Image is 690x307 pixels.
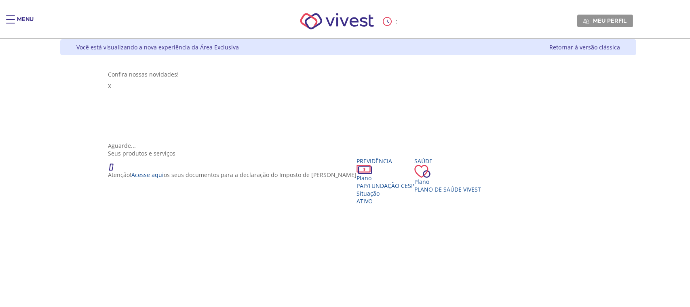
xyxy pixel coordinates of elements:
div: Menu [17,15,34,32]
div: Confira nossas novidades! [108,70,588,78]
a: Acesse aqui [131,171,164,179]
img: Vivest [291,4,383,38]
div: Você está visualizando a nova experiência da Área Exclusiva [76,43,239,51]
div: Saúde [414,157,481,165]
span: Plano de Saúde VIVEST [414,185,481,193]
div: Situação [357,190,414,197]
div: Aguarde... [108,142,588,149]
a: Previdência PlanoPAP/Fundação CESP SituaçãoAtivo [357,157,414,205]
img: ico_atencao.png [108,157,122,171]
div: Plano [414,178,481,185]
img: ico_coracao.png [414,165,430,178]
a: Retornar à versão clássica [549,43,620,51]
div: Plano [357,174,414,182]
img: ico_dinheiro.png [357,165,372,174]
span: Meu perfil [593,17,627,24]
a: Meu perfil [577,15,633,27]
div: Seus produtos e serviços [108,149,588,157]
a: Saúde PlanoPlano de Saúde VIVEST [414,157,481,193]
p: Atenção! os seus documentos para a declaração do Imposto de [PERSON_NAME] [108,171,357,179]
img: Meu perfil [583,18,589,24]
span: X [108,82,111,90]
span: Ativo [357,197,373,205]
span: PAP/Fundação CESP [357,182,414,190]
div: Previdência [357,157,414,165]
div: : [383,17,399,26]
